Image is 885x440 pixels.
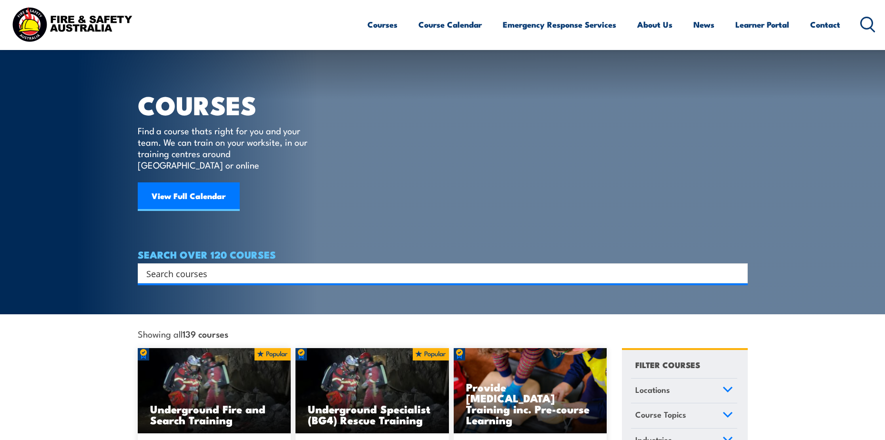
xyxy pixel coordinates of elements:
a: Underground Fire and Search Training [138,348,291,434]
a: Course Topics [631,403,737,428]
h1: COURSES [138,93,321,116]
h4: SEARCH OVER 120 COURSES [138,249,748,260]
a: Course Calendar [418,12,482,37]
h3: Underground Specialist (BG4) Rescue Training [308,403,437,425]
a: Underground Specialist (BG4) Rescue Training [295,348,449,434]
p: Find a course thats right for you and your team. We can train on your worksite, in our training c... [138,125,312,170]
h3: Underground Fire and Search Training [150,403,279,425]
a: Provide [MEDICAL_DATA] Training inc. Pre-course Learning [454,348,607,434]
h4: FILTER COURSES [635,358,700,371]
a: View Full Calendar [138,182,240,211]
a: Learner Portal [735,12,789,37]
input: Search input [146,266,727,280]
a: Emergency Response Services [503,12,616,37]
a: Locations [631,379,737,403]
img: Underground mine rescue [138,348,291,434]
a: News [693,12,714,37]
h3: Provide [MEDICAL_DATA] Training inc. Pre-course Learning [466,381,595,425]
a: Courses [367,12,397,37]
span: Locations [635,383,670,396]
button: Search magnifier button [731,267,744,280]
span: Course Topics [635,408,686,421]
img: Underground mine rescue [295,348,449,434]
img: Low Voltage Rescue and Provide CPR [454,348,607,434]
form: Search form [148,267,729,280]
a: About Us [637,12,672,37]
span: Showing all [138,329,228,339]
strong: 139 courses [183,327,228,340]
a: Contact [810,12,840,37]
